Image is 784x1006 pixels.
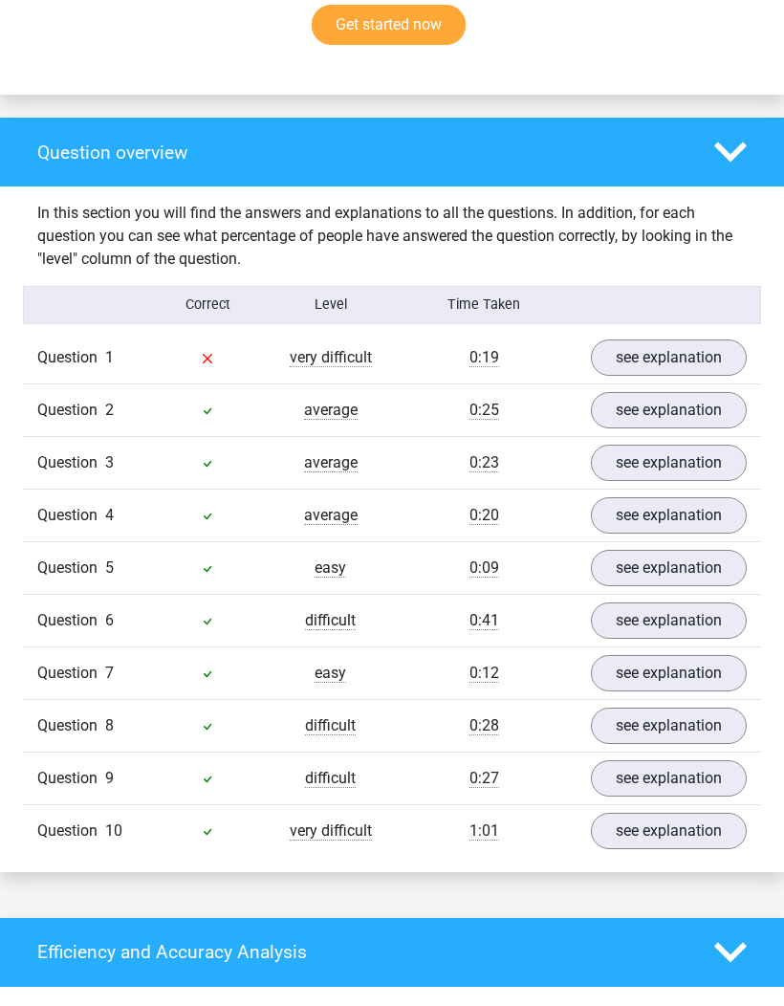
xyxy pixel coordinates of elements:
a: see explanation [591,445,747,481]
a: see explanation [591,550,747,586]
span: 4 [105,506,114,524]
span: 0:09 [469,558,499,578]
span: Question [37,609,105,632]
span: Question [37,714,105,737]
span: 1:01 [469,821,499,841]
span: 0:12 [469,664,499,683]
span: 6 [105,611,114,629]
div: Correct [146,295,269,315]
a: see explanation [591,602,747,639]
span: easy [315,558,346,578]
span: 0:23 [469,453,499,472]
a: Get started now [312,5,466,45]
span: 0:41 [469,611,499,630]
span: 8 [105,716,114,734]
span: 5 [105,558,114,577]
span: Question [37,346,105,369]
a: see explanation [591,760,747,797]
span: 3 [105,453,114,471]
h4: Efficiency and Accuracy Analysis [37,941,686,963]
span: 10 [105,821,122,840]
span: very difficult [290,348,372,367]
span: average [304,453,358,472]
a: see explanation [591,339,747,376]
a: see explanation [591,497,747,534]
div: Level [270,295,392,315]
span: Question [37,451,105,474]
span: 0:28 [469,716,499,735]
span: difficult [305,716,356,735]
span: average [304,401,358,420]
a: see explanation [591,655,747,691]
a: see explanation [591,813,747,849]
span: 0:25 [469,401,499,420]
span: 0:27 [469,769,499,788]
span: Question [37,820,105,842]
span: Question [37,557,105,580]
span: difficult [305,611,356,630]
span: Question [37,662,105,685]
span: very difficult [290,821,372,841]
span: Question [37,399,105,422]
span: difficult [305,769,356,788]
span: average [304,506,358,525]
span: 1 [105,348,114,366]
span: 0:19 [469,348,499,367]
a: see explanation [591,392,747,428]
span: easy [315,664,346,683]
span: 7 [105,664,114,682]
div: In this section you will find the answers and explanations to all the questions. In addition, for... [23,202,761,271]
span: 0:20 [469,506,499,525]
span: Question [37,504,105,527]
span: Question [37,767,105,790]
h4: Question overview [37,142,686,164]
span: 9 [105,769,114,787]
div: Time Taken [392,295,577,315]
span: 2 [105,401,114,419]
a: see explanation [591,708,747,744]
